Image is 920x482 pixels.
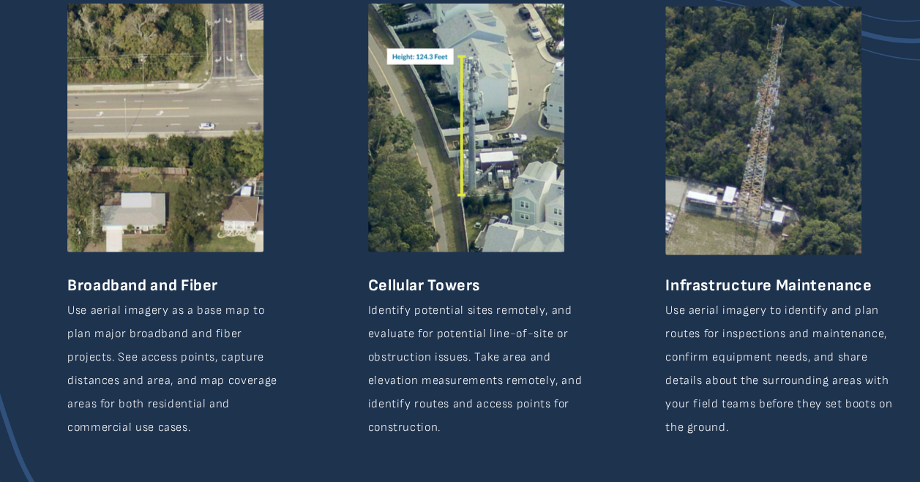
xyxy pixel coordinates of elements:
strong: Broadband and Fiber [67,276,218,295]
span: Identify potential sites remotely, and evaluate for potential line-of-site or obstruction issues.... [368,304,583,434]
strong: Cellular Towers [368,276,480,295]
span: Use aerial imagery as a base map to plan major broadband and fiber projects. See access points, c... [67,304,277,434]
strong: Infrastructure Maintenance [665,276,872,295]
span: Use aerial imagery to identify and plan routes for inspections and maintenance, confirm equipment... [665,304,892,434]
